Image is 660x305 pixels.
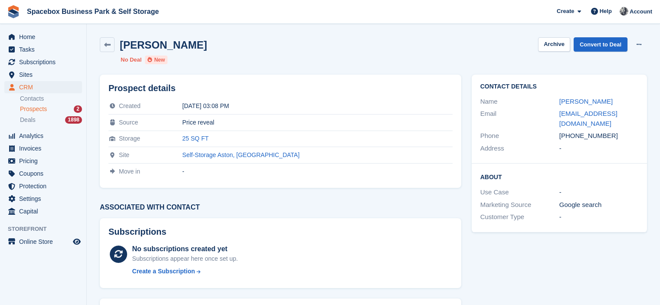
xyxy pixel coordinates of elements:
a: menu [4,236,82,248]
span: Site [119,151,129,158]
a: Prospects 2 [20,105,82,114]
div: - [182,168,453,175]
h2: [PERSON_NAME] [120,39,207,51]
div: Create a Subscription [132,267,195,276]
div: 1898 [65,116,82,124]
span: Subscriptions [19,56,71,68]
span: Storage [119,135,140,142]
a: menu [4,130,82,142]
a: Create a Subscription [132,267,238,276]
span: Capital [19,205,71,217]
div: No subscriptions created yet [132,244,238,254]
img: SUDIPTA VIRMANI [620,7,628,16]
a: Self-Storage Aston, [GEOGRAPHIC_DATA] [182,151,299,158]
a: Deals 1898 [20,115,82,125]
div: Google search [559,200,638,210]
span: Home [19,31,71,43]
button: Archive [538,37,570,52]
a: [EMAIL_ADDRESS][DOMAIN_NAME] [559,110,617,127]
li: No Deal [121,56,141,64]
span: Help [600,7,612,16]
span: Protection [19,180,71,192]
li: New [145,56,167,64]
h2: Subscriptions [108,227,453,237]
a: Convert to Deal [574,37,627,52]
span: Settings [19,193,71,205]
span: Invoices [19,142,71,154]
div: Use Case [480,187,559,197]
div: Address [480,144,559,154]
img: stora-icon-8386f47178a22dfd0bd8f6a31ec36ba5ce8667c1dd55bd0f319d3a0aa187defe.svg [7,5,20,18]
div: [DATE] 03:08 PM [182,102,453,109]
span: Sites [19,69,71,81]
a: menu [4,155,82,167]
div: Customer Type [480,212,559,222]
h2: Contact Details [480,83,638,90]
a: menu [4,43,82,56]
span: Created [119,102,141,109]
h3: Associated with contact [100,203,461,211]
div: - [559,187,638,197]
span: Online Store [19,236,71,248]
a: Preview store [72,236,82,247]
div: Subscriptions appear here once set up. [132,254,238,263]
a: 25 SQ FT [182,135,209,142]
span: CRM [19,81,71,93]
span: Account [630,7,652,16]
div: Email [480,109,559,128]
span: Pricing [19,155,71,167]
span: Create [557,7,574,16]
span: Prospects [20,105,47,113]
span: Storefront [8,225,86,233]
h2: About [480,172,638,181]
span: Tasks [19,43,71,56]
div: Price reveal [182,119,453,126]
div: 2 [74,105,82,113]
a: menu [4,205,82,217]
a: menu [4,167,82,180]
a: [PERSON_NAME] [559,98,613,105]
span: Source [119,119,138,126]
span: Move in [119,168,140,175]
a: menu [4,69,82,81]
div: - [559,212,638,222]
span: Analytics [19,130,71,142]
a: menu [4,142,82,154]
h2: Prospect details [108,83,453,93]
a: Spacebox Business Park & Self Storage [23,4,162,19]
div: Marketing Source [480,200,559,210]
a: menu [4,193,82,205]
div: Name [480,97,559,107]
div: - [559,144,638,154]
div: [PHONE_NUMBER] [559,131,638,141]
span: Coupons [19,167,71,180]
a: menu [4,31,82,43]
a: menu [4,81,82,93]
a: menu [4,180,82,192]
span: Deals [20,116,36,124]
div: Phone [480,131,559,141]
a: Contacts [20,95,82,103]
a: menu [4,56,82,68]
